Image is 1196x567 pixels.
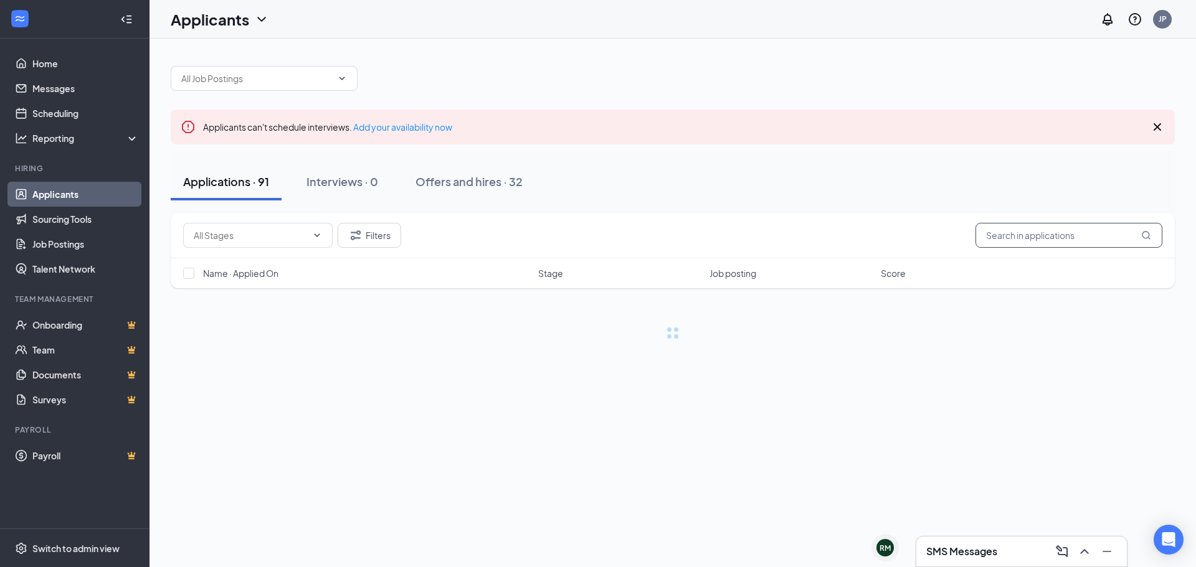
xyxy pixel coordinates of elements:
[181,119,196,134] svg: Error
[32,443,139,468] a: PayrollCrown
[194,228,307,242] input: All Stages
[306,174,378,189] div: Interviews · 0
[1055,544,1070,559] svg: ComposeMessage
[183,174,269,189] div: Applications · 91
[171,9,249,30] h1: Applicants
[32,256,139,281] a: Talent Network
[1150,119,1165,134] svg: Cross
[203,267,278,279] span: Name · Applied On
[1159,14,1167,24] div: JP
[710,267,756,279] span: Job posting
[32,207,139,232] a: Sourcing Tools
[337,73,347,83] svg: ChevronDown
[32,362,139,387] a: DocumentsCrown
[15,163,136,174] div: Hiring
[15,294,136,304] div: Team Management
[880,543,891,553] div: RM
[32,76,139,101] a: Messages
[881,267,906,279] span: Score
[32,337,139,362] a: TeamCrown
[32,51,139,76] a: Home
[32,132,140,144] div: Reporting
[348,228,363,243] svg: Filter
[32,101,139,126] a: Scheduling
[975,223,1162,248] input: Search in applications
[1100,12,1115,27] svg: Notifications
[312,230,322,240] svg: ChevronDown
[1154,525,1184,555] div: Open Intercom Messenger
[14,12,26,25] svg: WorkstreamLogo
[926,545,997,558] h3: SMS Messages
[1075,541,1094,561] button: ChevronUp
[203,121,452,133] span: Applicants can't schedule interviews.
[32,232,139,256] a: Job Postings
[1127,12,1142,27] svg: QuestionInfo
[181,72,332,85] input: All Job Postings
[1141,230,1151,240] svg: MagnifyingGlass
[353,121,452,133] a: Add your availability now
[1097,541,1117,561] button: Minimize
[15,424,136,435] div: Payroll
[15,132,27,144] svg: Analysis
[338,223,401,248] button: Filter Filters
[15,542,27,555] svg: Settings
[1077,544,1092,559] svg: ChevronUp
[120,13,133,26] svg: Collapse
[32,312,139,337] a: OnboardingCrown
[1099,544,1114,559] svg: Minimize
[415,174,523,189] div: Offers and hires · 32
[32,542,120,555] div: Switch to admin view
[32,387,139,412] a: SurveysCrown
[32,182,139,207] a: Applicants
[1052,541,1072,561] button: ComposeMessage
[538,267,563,279] span: Stage
[254,12,269,27] svg: ChevronDown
